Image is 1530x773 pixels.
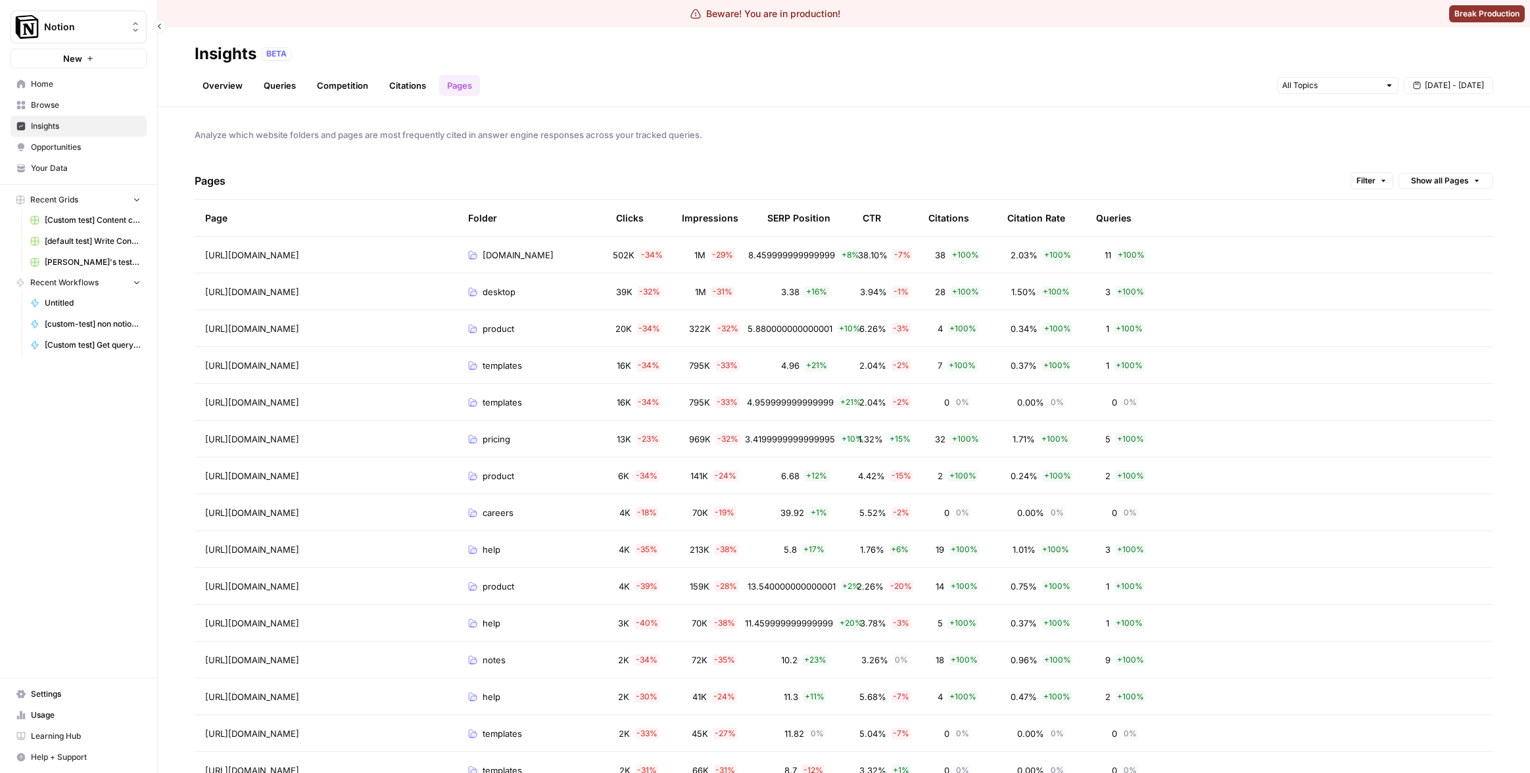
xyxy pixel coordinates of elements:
span: - 38 % [715,544,738,555]
span: help [483,690,500,703]
span: + 100 % [1042,580,1072,592]
div: Clicks [616,200,644,236]
span: [URL][DOMAIN_NAME] [205,396,299,409]
span: + 100 % [1041,286,1071,298]
span: + 100 % [947,360,977,371]
span: Learning Hub [31,730,141,742]
span: + 100 % [1114,360,1144,371]
span: 3.4199999999999995 [745,433,835,446]
a: Overview [195,75,251,96]
button: Recent Grids [11,190,147,210]
a: Citations [381,75,434,96]
span: + 100 % [1043,323,1072,335]
span: help [483,543,500,556]
span: 0.96% [1011,653,1038,667]
span: New [63,52,82,65]
span: + 2 % [841,580,861,592]
span: 20K [615,322,632,335]
span: + 100 % [948,691,978,703]
span: 0 % [1049,507,1065,519]
div: BETA [262,47,291,60]
span: 0 % [955,507,970,519]
span: - 7 % [892,691,911,703]
span: 1.71% [1013,433,1035,446]
span: 2K [619,727,630,740]
span: 38 [935,248,945,262]
span: - 15 % [890,470,913,482]
span: [URL][DOMAIN_NAME] [205,433,299,446]
span: [default test] Write Content Briefs [45,235,141,247]
div: Insights [195,43,256,64]
a: [Custom test] Get query fanout from topic [24,335,147,356]
div: Citation Rate [1007,200,1065,236]
span: 0 [1112,506,1117,519]
span: 5 [938,617,943,630]
span: 38.10% [858,248,888,262]
span: 3.94% [860,285,887,298]
a: [PERSON_NAME]'s test Grid [24,252,147,273]
span: 6.68 [781,469,800,482]
span: - 30 % [634,691,659,703]
span: [URL][DOMAIN_NAME] [205,690,299,703]
span: 0 % [1049,728,1065,739]
span: - 34 % [636,360,661,371]
button: Filter [1351,172,1393,189]
span: 13K [617,433,631,446]
span: + 100 % [1041,544,1070,555]
span: 3.78% [860,617,886,630]
span: 8.459999999999999 [748,248,835,262]
span: - 34 % [636,396,661,408]
span: 5 [1105,433,1111,446]
span: product [483,322,514,335]
span: 322K [689,322,711,335]
span: 0.37% [1011,617,1037,630]
span: - 31 % [711,286,734,298]
span: 13.540000000000001 [748,580,836,593]
span: + 1 % [809,507,828,519]
span: 0.24% [1011,469,1038,482]
span: Insights [31,120,141,132]
span: 5.8 [784,543,797,556]
span: 1.01% [1013,543,1036,556]
span: + 100 % [1116,286,1145,298]
span: - 27 % [713,728,737,739]
span: templates [483,359,522,372]
span: + 100 % [1114,323,1144,335]
a: Untitled [24,293,147,314]
span: Break Production [1454,8,1519,20]
span: 1M [695,285,706,298]
span: Show all Pages [1411,175,1469,187]
span: - 1 % [892,286,910,298]
span: - 2 % [892,360,911,371]
span: + 100 % [1116,433,1145,445]
span: product [483,469,514,482]
span: 70K [692,617,707,630]
span: [URL][DOMAIN_NAME] [205,469,299,482]
a: Pages [439,75,480,96]
span: 502K [613,248,634,262]
span: 39.92 [780,506,804,519]
span: + 100 % [951,286,980,298]
span: [URL][DOMAIN_NAME] [205,248,299,262]
span: product [483,580,514,593]
span: 141K [690,469,708,482]
span: 213K [690,543,709,556]
a: Insights [11,116,147,137]
span: desktop [483,285,515,298]
span: + 6 % [890,544,910,555]
span: 11 [1105,248,1111,262]
span: - 39 % [635,580,659,592]
span: [Custom test] Get query fanout from topic [45,339,141,351]
h4: Pages [195,162,226,199]
span: 2.04% [859,359,886,372]
span: 45K [692,727,708,740]
span: 4 [938,322,943,335]
span: - 38 % [713,617,736,629]
span: 11.82 [784,727,804,740]
span: pricing [483,433,510,446]
span: - 23 % [636,433,660,445]
span: Browse [31,99,141,111]
span: 5.52% [859,506,886,519]
span: - 34 % [634,654,659,666]
span: + 100 % [1043,654,1072,666]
